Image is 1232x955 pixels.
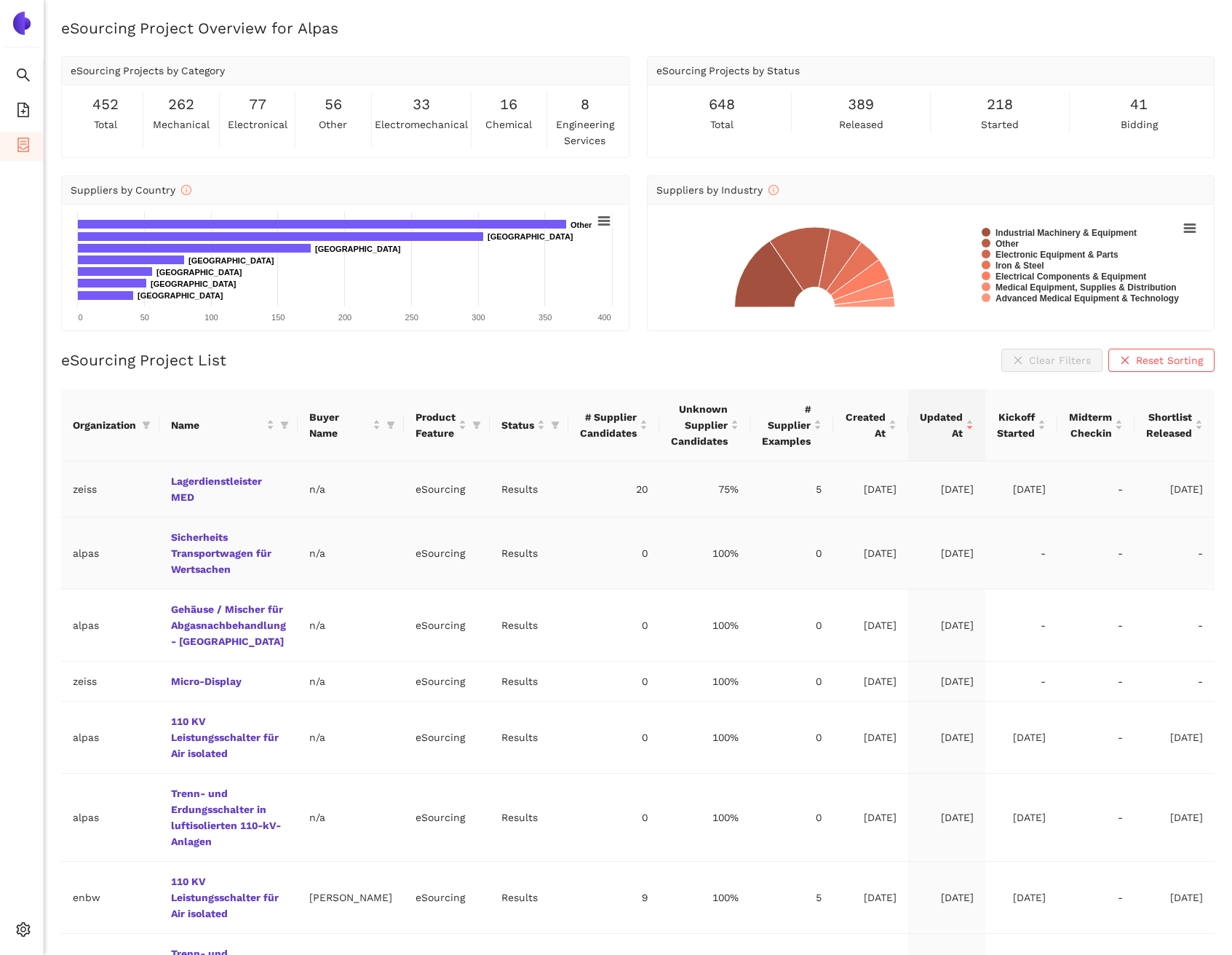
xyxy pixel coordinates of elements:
span: 33 [413,93,430,116]
td: - [1134,662,1215,702]
td: [DATE] [908,774,985,862]
span: filter [386,421,395,429]
span: Organization [73,417,136,433]
th: this column's title is # Supplier Examples,this column is sortable [750,389,833,461]
span: chemical [485,116,532,132]
text: Other [995,239,1019,249]
span: Midterm Checkin [1069,409,1112,441]
span: setting [16,917,31,946]
text: [GEOGRAPHIC_DATA] [488,232,573,241]
td: zeiss [61,461,159,518]
span: filter [142,421,151,429]
td: 75% [659,461,750,518]
text: Iron & Steel [995,261,1044,271]
td: [DATE] [1134,862,1215,934]
td: 100% [659,862,750,934]
td: 0 [568,774,659,862]
span: started [981,116,1019,132]
th: this column's title is Created At,this column is sortable [833,389,907,461]
span: Status [501,417,534,433]
span: 56 [325,93,342,116]
span: filter [548,414,563,436]
td: n/a [298,518,404,590]
text: 250 [405,313,418,322]
td: [DATE] [1134,774,1215,862]
th: this column's title is Product Feature,this column is sortable [404,389,490,461]
img: Logo [10,12,33,35]
td: n/a [298,662,404,702]
td: Results [490,774,568,862]
span: filter [551,421,560,429]
td: [DATE] [908,461,985,518]
span: close [1120,355,1130,367]
td: alpas [61,774,159,862]
span: 41 [1130,93,1148,116]
span: # Supplier Examples [762,401,811,449]
td: eSourcing [404,702,490,774]
span: Unknown Supplier Candidates [671,401,728,449]
td: 0 [750,590,833,662]
td: [DATE] [908,518,985,590]
text: [GEOGRAPHIC_DATA] [156,268,242,277]
text: 200 [338,313,351,322]
span: electromechanical [375,116,468,132]
span: 648 [709,93,735,116]
td: 0 [568,590,659,662]
td: eSourcing [404,461,490,518]
span: search [16,63,31,92]
td: 9 [568,862,659,934]
td: eSourcing [404,662,490,702]
text: Electronic Equipment & Parts [995,250,1118,260]
text: [GEOGRAPHIC_DATA] [315,245,401,253]
td: 0 [568,518,659,590]
button: closeReset Sorting [1108,349,1215,372]
td: [DATE] [985,862,1057,934]
text: [GEOGRAPHIC_DATA] [151,280,237,288]
text: Industrial Machinery & Equipment [995,228,1137,238]
td: 0 [568,702,659,774]
td: 0 [750,518,833,590]
td: [DATE] [908,590,985,662]
td: - [1057,662,1134,702]
td: [DATE] [985,461,1057,518]
span: 452 [92,93,119,116]
td: [DATE] [985,702,1057,774]
span: other [319,116,347,132]
td: - [1057,590,1134,662]
text: Other [571,221,592,229]
td: 0 [750,662,833,702]
td: 5 [750,862,833,934]
td: Results [490,461,568,518]
td: [PERSON_NAME] [298,862,404,934]
span: released [839,116,883,132]
td: eSourcing [404,518,490,590]
span: 218 [987,93,1013,116]
td: [DATE] [833,774,907,862]
td: Results [490,862,568,934]
th: this column's title is Midterm Checkin,this column is sortable [1057,389,1134,461]
span: bidding [1121,116,1158,132]
td: - [1134,518,1215,590]
text: 100 [204,313,218,322]
span: container [16,132,31,162]
span: Product Feature [416,409,456,441]
h2: eSourcing Project List [61,349,226,370]
span: eSourcing Projects by Status [656,65,800,76]
span: file-add [16,98,31,127]
span: Updated At [920,409,963,441]
th: this column's title is # Supplier Candidates,this column is sortable [568,389,659,461]
span: Buyer Name [309,409,370,441]
td: 5 [750,461,833,518]
td: 100% [659,774,750,862]
span: 8 [581,93,589,116]
span: Suppliers by Country [71,184,191,196]
text: 50 [140,313,149,322]
text: [GEOGRAPHIC_DATA] [138,291,223,300]
td: 0 [568,662,659,702]
span: filter [469,406,484,444]
span: Name [171,417,263,433]
h2: eSourcing Project Overview for Alpas [61,17,1215,39]
text: 400 [597,313,611,322]
td: Results [490,518,568,590]
td: [DATE] [908,862,985,934]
